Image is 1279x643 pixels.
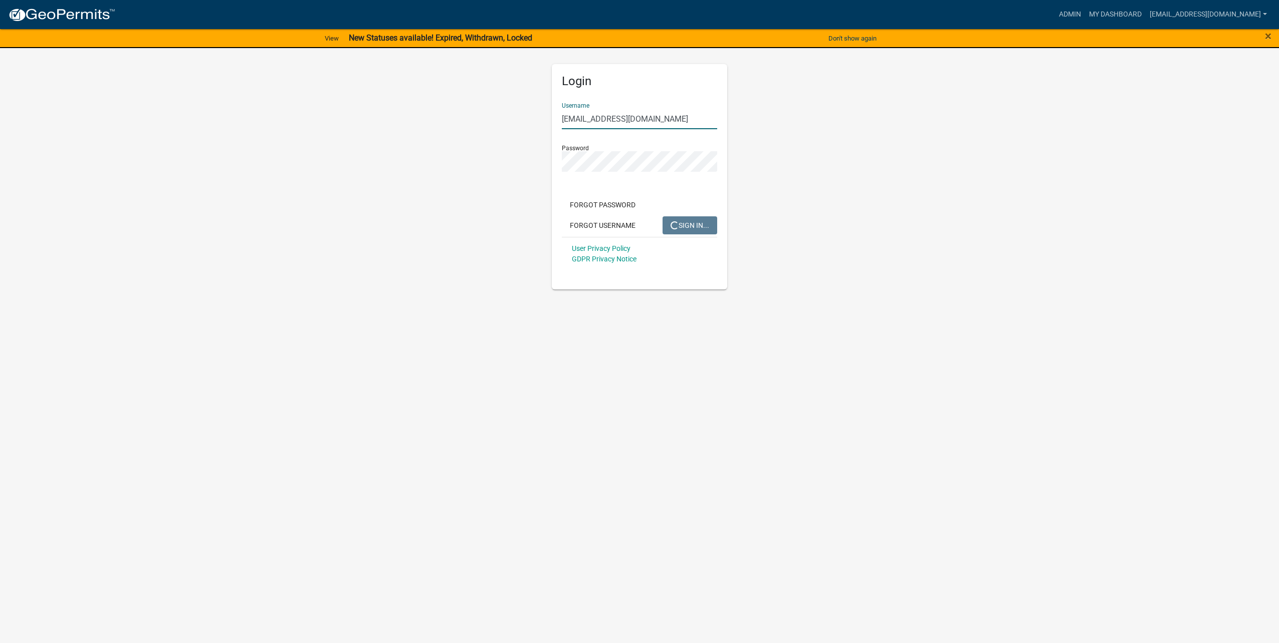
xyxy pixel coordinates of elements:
a: [EMAIL_ADDRESS][DOMAIN_NAME] [1146,5,1271,24]
span: SIGN IN... [671,221,709,229]
a: Admin [1055,5,1085,24]
button: Don't show again [824,30,881,47]
button: Forgot Username [562,216,644,234]
strong: New Statuses available! Expired, Withdrawn, Locked [349,33,532,43]
h5: Login [562,74,717,89]
a: View [321,30,343,47]
a: My Dashboard [1085,5,1146,24]
button: Forgot Password [562,196,644,214]
button: SIGN IN... [663,216,717,234]
button: Close [1265,30,1271,42]
a: User Privacy Policy [572,244,630,252]
a: GDPR Privacy Notice [572,255,636,263]
span: × [1265,29,1271,43]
